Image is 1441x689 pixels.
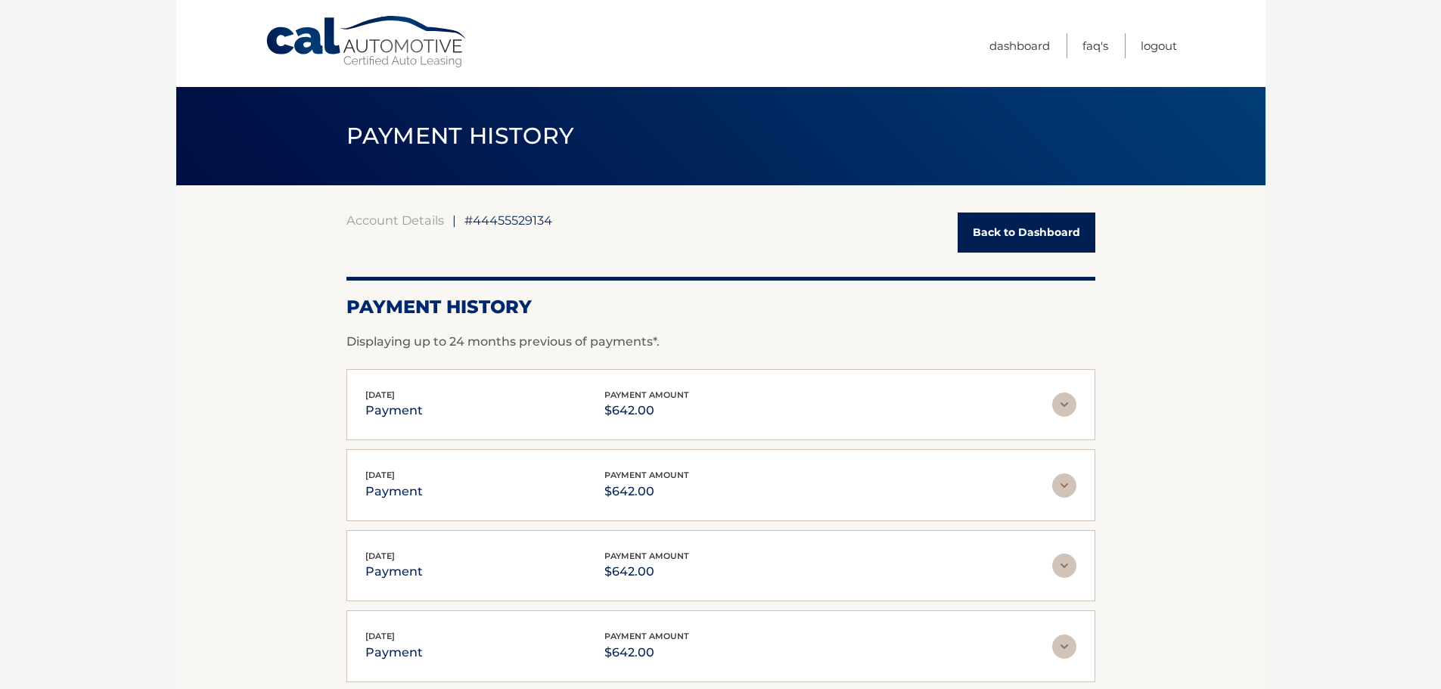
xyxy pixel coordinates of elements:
img: accordion-rest.svg [1052,554,1076,578]
a: Logout [1141,33,1177,58]
img: accordion-rest.svg [1052,473,1076,498]
span: payment amount [604,631,689,641]
span: [DATE] [365,470,395,480]
span: | [452,213,456,228]
p: $642.00 [604,561,689,582]
span: PAYMENT HISTORY [346,122,574,150]
span: payment amount [604,470,689,480]
span: payment amount [604,390,689,400]
span: [DATE] [365,631,395,641]
p: payment [365,400,423,421]
p: payment [365,642,423,663]
span: #44455529134 [464,213,552,228]
p: Displaying up to 24 months previous of payments*. [346,333,1095,351]
img: accordion-rest.svg [1052,635,1076,659]
img: accordion-rest.svg [1052,393,1076,417]
a: FAQ's [1082,33,1108,58]
p: $642.00 [604,400,689,421]
a: Cal Automotive [265,15,469,69]
span: [DATE] [365,551,395,561]
a: Dashboard [989,33,1050,58]
p: payment [365,561,423,582]
a: Account Details [346,213,444,228]
p: $642.00 [604,481,689,502]
p: $642.00 [604,642,689,663]
a: Back to Dashboard [958,213,1095,253]
span: [DATE] [365,390,395,400]
span: payment amount [604,551,689,561]
p: payment [365,481,423,502]
h2: Payment History [346,296,1095,318]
